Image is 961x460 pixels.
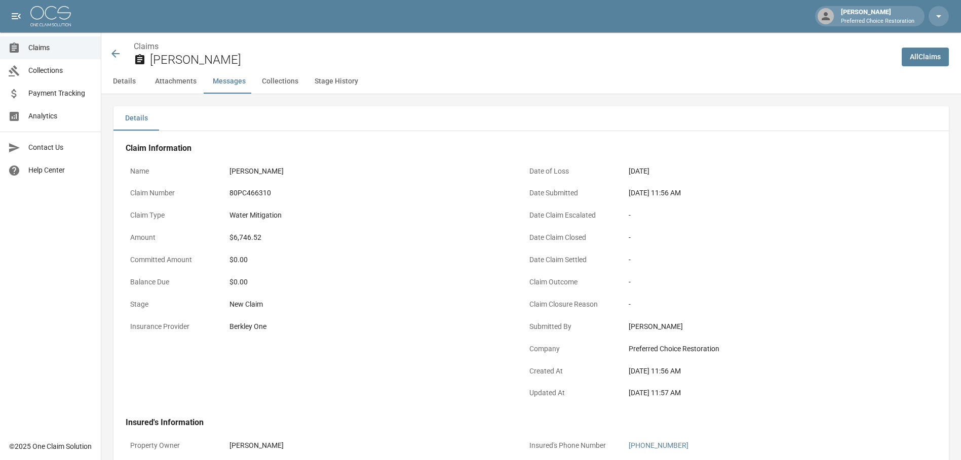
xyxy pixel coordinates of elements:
[525,383,616,403] p: Updated At
[126,205,217,225] p: Claim Type
[126,272,217,292] p: Balance Due
[126,295,217,314] p: Stage
[134,41,159,51] a: Claims
[229,166,284,177] div: [PERSON_NAME]
[6,6,26,26] button: open drawer
[134,40,894,53] nav: breadcrumb
[629,321,907,332] div: [PERSON_NAME]
[126,228,217,247] p: Amount
[126,436,217,455] p: Property Owner
[30,6,71,26] img: ocs-logo-white-transparent.png
[629,210,907,221] div: -
[126,143,912,153] h4: Claim Information
[629,299,907,310] div: -
[525,361,616,381] p: Created At
[525,317,616,337] p: Submitted By
[229,255,508,265] div: $0.00
[101,69,147,94] button: Details
[113,106,949,131] div: details tabs
[229,232,261,243] div: $6,746.52
[126,183,217,203] p: Claim Number
[28,43,93,53] span: Claims
[126,250,217,270] p: Committed Amount
[629,344,907,354] div: Preferred Choice Restoration
[841,17,914,26] p: Preferred Choice Restoration
[126,161,217,181] p: Name
[28,142,93,153] span: Contact Us
[126,317,217,337] p: Insurance Provider
[629,232,907,243] div: -
[126,417,912,428] h4: Insured's Information
[525,339,616,359] p: Company
[837,7,918,25] div: [PERSON_NAME]
[629,255,907,265] div: -
[254,69,306,94] button: Collections
[902,48,949,66] a: AllClaims
[306,69,366,94] button: Stage History
[229,277,508,287] div: $0.00
[150,53,894,67] h2: [PERSON_NAME]
[229,440,284,451] div: [PERSON_NAME]
[525,183,616,203] p: Date Submitted
[28,65,93,76] span: Collections
[229,299,508,310] div: New Claim
[525,272,616,292] p: Claim Outcome
[229,188,271,198] div: 80PC466310
[629,441,688,449] a: [PHONE_NUMBER]
[147,69,205,94] button: Attachments
[525,295,616,314] p: Claim Closure Reason
[205,69,254,94] button: Messages
[229,321,266,332] div: Berkley One
[525,205,616,225] p: Date Claim Escalated
[28,165,93,176] span: Help Center
[9,441,92,451] div: © 2025 One Claim Solution
[229,210,282,221] div: Water Mitigation
[525,250,616,270] p: Date Claim Settled
[525,228,616,247] p: Date Claim Closed
[629,188,907,198] div: [DATE] 11:56 AM
[28,111,93,121] span: Analytics
[629,277,907,287] div: -
[629,366,907,377] div: [DATE] 11:56 AM
[101,69,961,94] div: anchor tabs
[629,166,649,177] div: [DATE]
[525,436,616,455] p: Insured's Phone Number
[113,106,159,131] button: Details
[525,161,616,181] p: Date of Loss
[28,88,93,99] span: Payment Tracking
[629,388,907,398] div: [DATE] 11:57 AM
